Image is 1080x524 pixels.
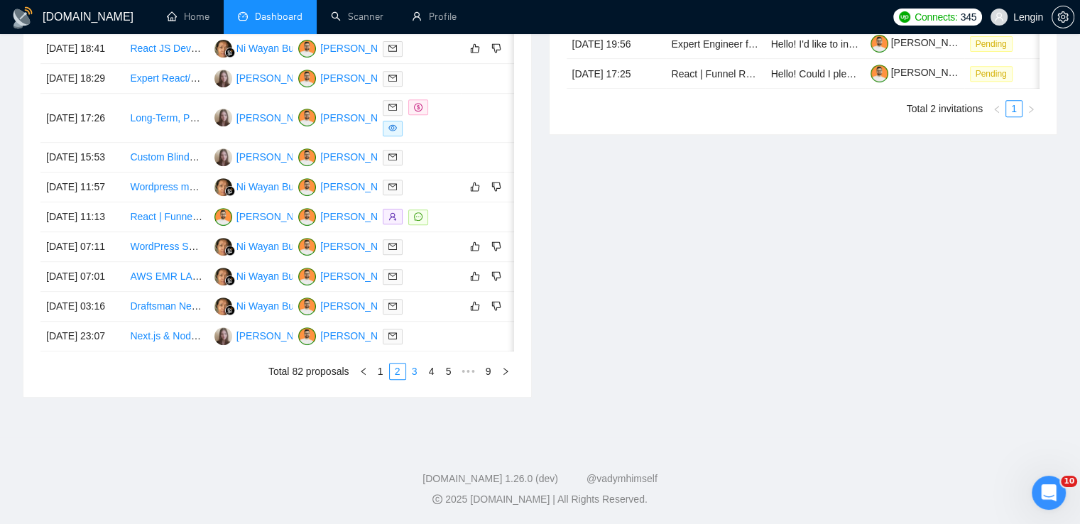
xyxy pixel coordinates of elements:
span: dislike [491,181,501,192]
a: Long-Term, Part-Time WordPress Developer for Maintenance & Development [130,112,471,124]
td: [DATE] 18:29 [40,64,124,94]
img: TM [298,70,316,87]
li: Total 2 invitations [907,100,983,117]
span: mail [388,272,397,280]
img: logo [11,6,34,29]
td: WordPress Specialist Needed to Reproduce ActiveCampaign Form [124,232,208,262]
div: [PERSON_NAME] [320,268,402,284]
a: TM[PERSON_NAME] [298,210,402,222]
span: user-add [388,212,397,221]
span: like [470,241,480,252]
td: [DATE] 15:53 [40,143,124,173]
a: Draftsman Needed for Retail Wellness Space [130,300,329,312]
a: TM[PERSON_NAME] [298,72,402,83]
a: TM[PERSON_NAME] [298,270,402,281]
td: Expert React/TypeScript Developer for Management App [124,64,208,94]
iframe: Intercom live chat [1032,476,1066,510]
img: NB [214,148,232,166]
div: [PERSON_NAME] [320,179,402,195]
span: Connects: [915,9,957,25]
a: Expert Engineer for Low-Latency Parsing [672,38,853,50]
td: [DATE] 11:13 [40,202,124,232]
img: NW [214,298,232,315]
button: dislike [488,178,505,195]
a: NB[PERSON_NAME] [214,72,318,83]
button: setting [1052,6,1074,28]
td: Expert Engineer for Low-Latency Parsing [666,29,765,59]
span: like [470,271,480,282]
img: NW [214,40,232,58]
a: [PERSON_NAME] [871,67,973,78]
img: upwork-logo.png [899,11,910,23]
a: React JS Developer Needed for PR Review on SaaS AI Platform [130,43,415,54]
button: dislike [488,298,505,315]
li: Previous Page [355,363,372,380]
img: TM [298,327,316,345]
a: WordPress Specialist Needed to Reproduce ActiveCampaign Form [130,241,425,252]
a: TM[PERSON_NAME] [298,300,402,311]
li: Previous Page [988,100,1005,117]
img: TM [298,268,316,285]
img: gigradar-bm.png [225,186,235,196]
a: [PERSON_NAME] [871,37,973,48]
a: @vadymhimself [587,473,658,484]
div: [PERSON_NAME] [320,298,402,314]
a: TM[PERSON_NAME] [298,151,402,162]
a: NB[PERSON_NAME] [214,151,318,162]
button: like [467,40,484,57]
td: [DATE] 17:25 [567,59,666,89]
li: 3 [406,363,423,380]
img: TM [298,238,316,256]
span: right [1027,105,1035,114]
td: React | Funnel Recreation [666,59,765,89]
img: TM [298,109,316,126]
a: TM[PERSON_NAME] [298,111,402,123]
span: dollar [414,103,422,111]
td: [DATE] 17:26 [40,94,124,143]
span: mail [388,153,397,161]
div: Ni Wayan Budiarti [236,40,316,56]
img: TM [298,40,316,58]
div: [PERSON_NAME] [236,209,318,224]
div: Ni Wayan Budiarti [236,179,316,195]
span: Pending [970,66,1013,82]
td: Long-Term, Part-Time WordPress Developer for Maintenance & Development [124,94,208,143]
img: NB [214,327,232,345]
li: 2 [389,363,406,380]
li: 1 [1005,100,1022,117]
button: dislike [488,268,505,285]
span: message [414,212,422,221]
a: NWNi Wayan Budiarti [214,240,316,251]
a: Next.js & Node.js Developer Needed for Interactive Product Demo [130,330,421,342]
li: Next Page [1022,100,1040,117]
a: Pending [970,67,1018,79]
td: [DATE] 18:41 [40,34,124,64]
span: eye [388,124,397,132]
span: 10 [1061,476,1077,487]
button: like [467,178,484,195]
a: NWNi Wayan Budiarti [214,270,316,281]
a: userProfile [412,11,457,23]
button: like [467,238,484,255]
span: like [470,300,480,312]
div: 2025 [DOMAIN_NAME] | All Rights Reserved. [11,492,1069,507]
a: NB[PERSON_NAME] [214,329,318,341]
a: Expert React/TypeScript Developer for Management App [130,72,381,84]
span: mail [388,332,397,340]
span: ••• [457,363,480,380]
button: like [467,268,484,285]
a: NB[PERSON_NAME] [214,111,318,123]
div: Ni Wayan Budiarti [236,298,316,314]
div: Ni Wayan Budiarti [236,268,316,284]
span: left [359,367,368,376]
a: 1 [1006,101,1022,116]
span: copyright [432,494,442,504]
span: left [993,105,1001,114]
div: [PERSON_NAME] [320,328,402,344]
td: [DATE] 11:57 [40,173,124,202]
a: homeHome [167,11,209,23]
div: Ni Wayan Budiarti [236,239,316,254]
button: dislike [488,40,505,57]
a: NWNi Wayan Budiarti [214,42,316,53]
span: mail [388,302,397,310]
